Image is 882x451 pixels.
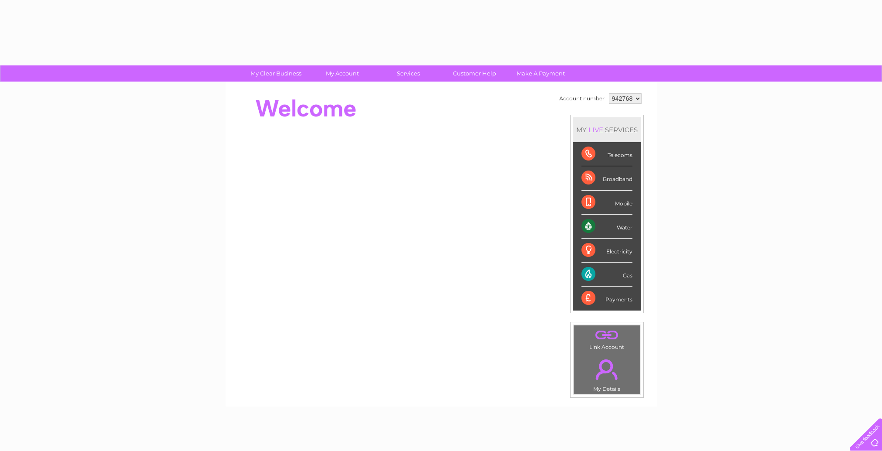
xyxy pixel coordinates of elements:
[372,65,444,82] a: Services
[576,354,638,385] a: .
[587,126,605,134] div: LIVE
[306,65,378,82] a: My Account
[581,263,632,287] div: Gas
[581,142,632,166] div: Telecoms
[557,91,607,106] td: Account number
[581,191,632,215] div: Mobile
[573,117,641,142] div: MY SERVICES
[581,239,632,263] div: Electricity
[573,325,641,352] td: Link Account
[581,215,632,239] div: Water
[581,166,632,190] div: Broadband
[576,328,638,343] a: .
[581,287,632,310] div: Payments
[439,65,510,82] a: Customer Help
[505,65,577,82] a: Make A Payment
[240,65,312,82] a: My Clear Business
[573,352,641,395] td: My Details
